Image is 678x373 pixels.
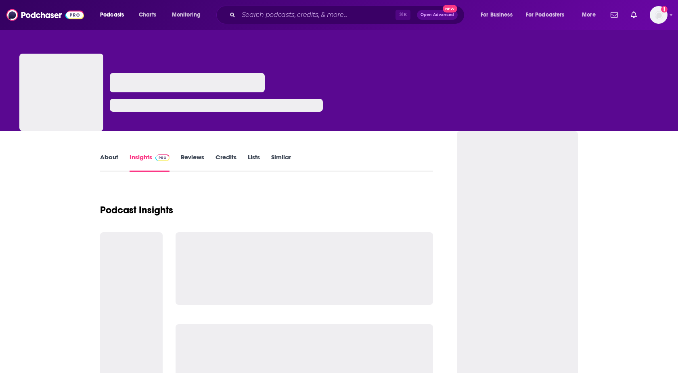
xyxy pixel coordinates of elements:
a: Reviews [181,153,204,172]
button: Show profile menu [650,6,668,24]
input: Search podcasts, credits, & more... [239,8,395,21]
span: Monitoring [172,9,201,21]
button: Open AdvancedNew [417,10,458,20]
span: Podcasts [100,9,124,21]
span: Open Advanced [421,13,454,17]
img: User Profile [650,6,668,24]
img: Podchaser - Follow, Share and Rate Podcasts [6,7,84,23]
h1: Podcast Insights [100,204,173,216]
button: open menu [576,8,606,21]
a: Lists [248,153,260,172]
a: Show notifications dropdown [607,8,621,22]
span: For Business [481,9,513,21]
a: About [100,153,118,172]
button: open menu [166,8,211,21]
span: For Podcasters [526,9,565,21]
a: Credits [216,153,236,172]
svg: Add a profile image [661,6,668,13]
button: open menu [94,8,134,21]
span: More [582,9,596,21]
a: Show notifications dropdown [628,8,640,22]
img: Podchaser Pro [155,154,169,161]
span: Charts [139,9,156,21]
div: Search podcasts, credits, & more... [224,6,472,24]
span: Logged in as patiencebaldacci [650,6,668,24]
span: ⌘ K [395,10,410,20]
a: Charts [134,8,161,21]
button: open menu [521,8,576,21]
a: Similar [271,153,291,172]
span: New [443,5,457,13]
button: open menu [475,8,523,21]
a: InsightsPodchaser Pro [130,153,169,172]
